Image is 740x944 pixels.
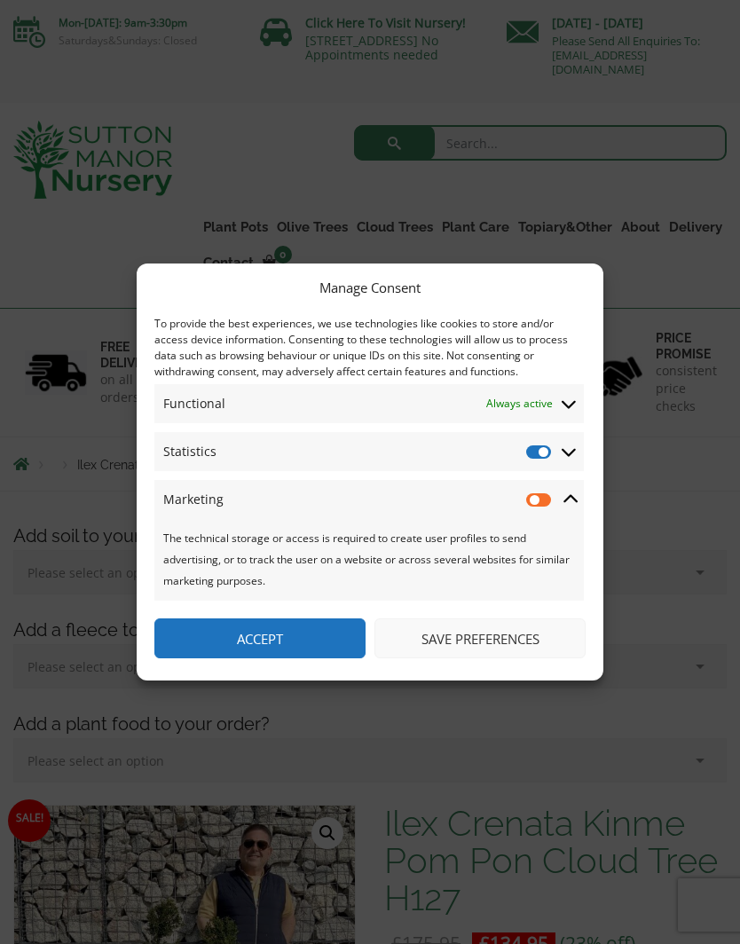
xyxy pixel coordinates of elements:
[154,480,584,519] summary: Marketing
[163,393,225,414] span: Functional
[154,316,584,380] div: To provide the best experiences, we use technologies like cookies to store and/or access device i...
[154,384,584,423] summary: Functional Always active
[163,531,570,588] span: The technical storage or access is required to create user profiles to send advertising, or to tr...
[486,393,553,414] span: Always active
[319,277,421,298] div: Manage Consent
[374,618,586,658] button: Save preferences
[163,489,224,510] span: Marketing
[163,441,216,462] span: Statistics
[154,432,584,471] summary: Statistics
[154,618,366,658] button: Accept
